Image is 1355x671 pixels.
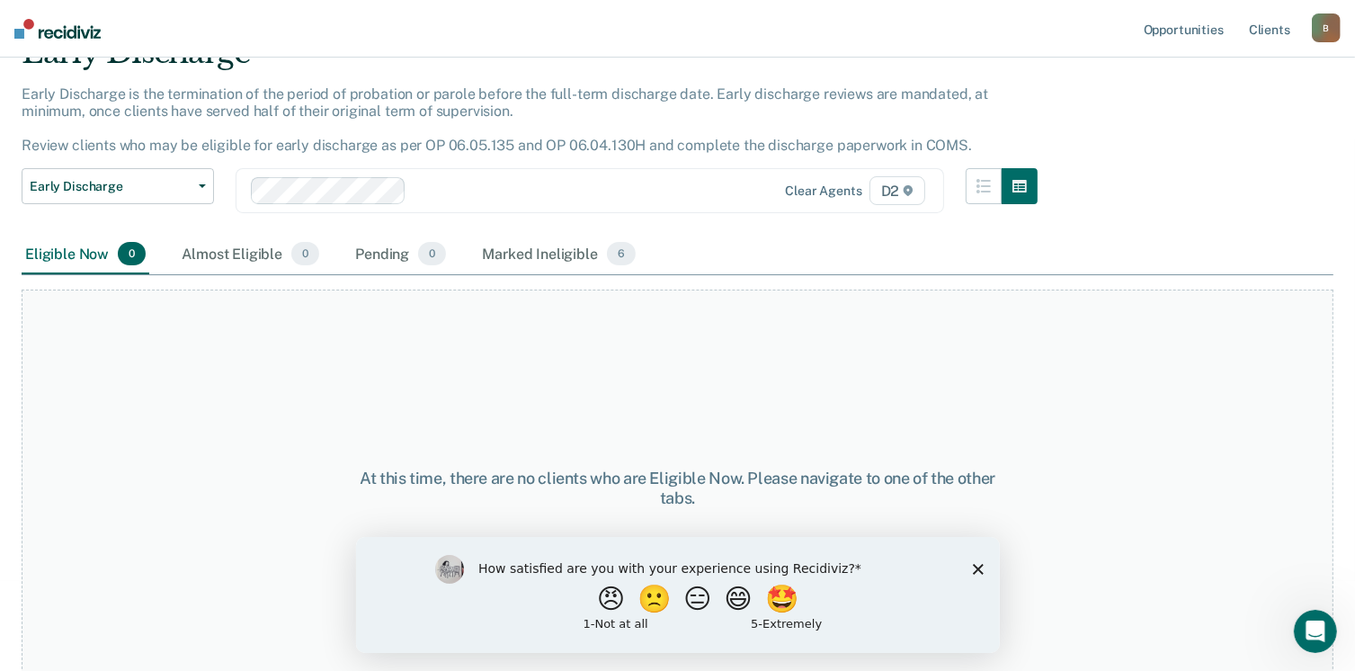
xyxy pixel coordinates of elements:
[418,242,446,265] span: 0
[350,469,1005,507] div: At this time, there are no clients who are Eligible Now. Please navigate to one of the other tabs.
[352,235,450,274] div: Pending0
[869,176,926,205] span: D2
[291,242,319,265] span: 0
[607,242,636,265] span: 6
[178,235,323,274] div: Almost Eligible0
[356,537,1000,653] iframe: Survey by Kim from Recidiviz
[1312,13,1341,42] button: B
[22,34,1038,85] div: Early Discharge
[22,85,988,155] p: Early Discharge is the termination of the period of probation or parole before the full-term disc...
[118,242,146,265] span: 0
[478,235,639,274] div: Marked Ineligible6
[14,19,101,39] img: Recidiviz
[22,235,149,274] div: Eligible Now0
[30,179,192,194] span: Early Discharge
[22,168,214,204] button: Early Discharge
[785,183,861,199] div: Clear agents
[1294,610,1337,653] iframe: Intercom live chat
